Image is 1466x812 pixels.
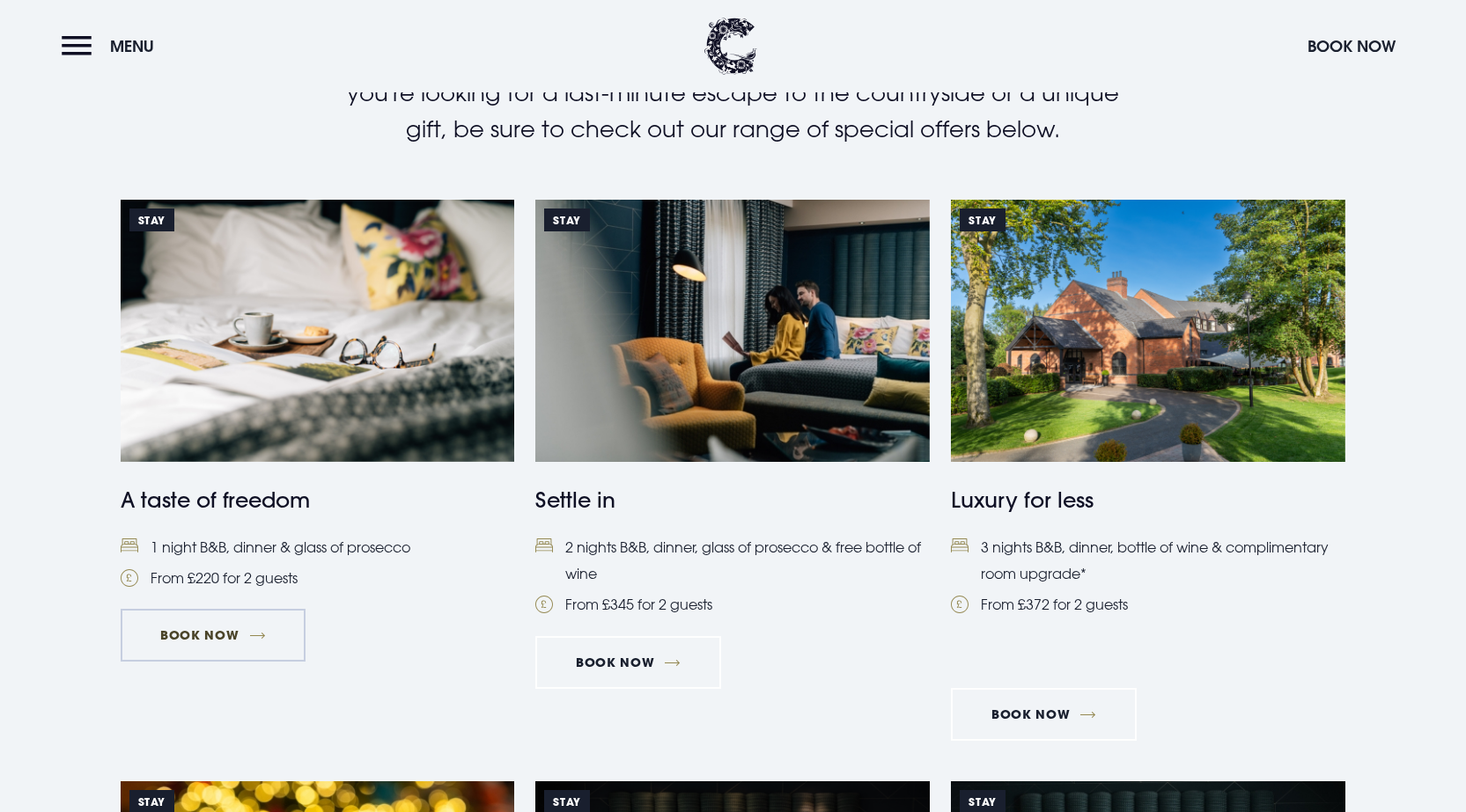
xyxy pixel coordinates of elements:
[129,208,174,231] span: Stay
[121,565,515,591] li: From £220 for 2 guests
[535,636,720,689] a: Book Now
[951,534,1345,588] li: 3 nights B&B, dinner, bottle of wine & complimentary room upgrade*
[121,569,138,587] img: Pound Coin
[121,609,306,662] a: Book Now
[535,534,930,588] li: 2 nights B&B, dinner, glass of prosecco & free bottle of wine
[951,591,1345,618] li: From £372 for 2 guests
[960,208,1005,231] span: Stay
[951,596,969,613] img: Pound Coin
[544,208,589,231] span: Stay
[110,36,154,56] span: Menu
[535,538,553,553] img: Bed
[121,534,515,560] li: 1 night B&B, dinner & glass of prosecco
[951,200,1345,462] img: https://clandeboyelodge.s3-assets.com/offer-thumbnails/Luxury-for-less-special-offer.png
[951,484,1345,516] h4: Luxury for less
[535,484,930,516] h4: Settle in
[328,38,1138,148] p: Clandeboye Lodge special offers are too good to ignore! Whether you're looking for a last-minute ...
[951,538,969,553] img: Bed
[951,200,1345,663] a: Stay https://clandeboyelodge.s3-assets.com/offer-thumbnails/Luxury-for-less-special-offer.png Lux...
[62,27,163,65] button: Menu
[121,200,515,592] a: Stay https://clandeboyelodge.s3-assets.com/offer-thumbnails/taste-of-freedom-special-offers-2025....
[535,200,930,462] img: https://clandeboyelodge.s3-assets.com/offer-thumbnails/Settle-In-464x309.jpg
[951,688,1136,741] a: Book Now
[1299,27,1404,65] button: Book Now
[535,591,930,618] li: From £345 for 2 guests
[121,484,515,516] h4: A taste of freedom
[704,18,757,75] img: Clandeboye Lodge
[121,538,138,553] img: Bed
[535,200,930,618] a: Stay https://clandeboyelodge.s3-assets.com/offer-thumbnails/Settle-In-464x309.jpg Settle in Bed2 ...
[535,596,553,613] img: Pound Coin
[121,200,515,462] img: https://clandeboyelodge.s3-assets.com/offer-thumbnails/taste-of-freedom-special-offers-2025.png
